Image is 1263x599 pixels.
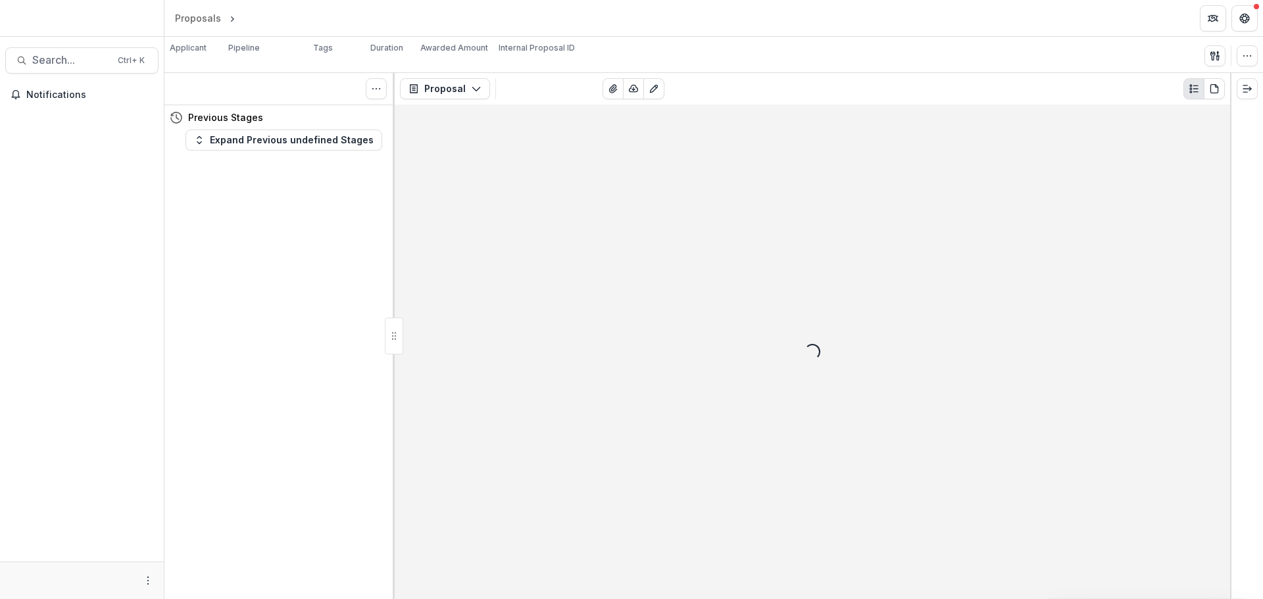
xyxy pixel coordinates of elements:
button: View Attached Files [603,78,624,99]
span: Notifications [26,89,153,101]
button: Edit as form [643,78,664,99]
p: Duration [370,42,403,54]
button: Toggle View Cancelled Tasks [366,78,387,99]
h4: Previous Stages [188,110,263,124]
button: Search... [5,47,159,74]
div: Proposals [175,11,221,25]
p: Awarded Amount [420,42,488,54]
button: Proposal [400,78,490,99]
button: Get Help [1231,5,1258,32]
button: PDF view [1204,78,1225,99]
nav: breadcrumb [170,9,294,28]
p: Internal Proposal ID [499,42,575,54]
span: Search... [32,54,110,66]
div: Ctrl + K [115,53,147,68]
button: Notifications [5,84,159,105]
a: Proposals [170,9,226,28]
button: More [140,573,156,588]
button: Plaintext view [1183,78,1204,99]
button: Expand Previous undefined Stages [186,130,382,151]
p: Pipeline [228,42,260,54]
p: Applicant [170,42,207,54]
button: Expand right [1237,78,1258,99]
p: Tags [313,42,333,54]
button: Partners [1200,5,1226,32]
